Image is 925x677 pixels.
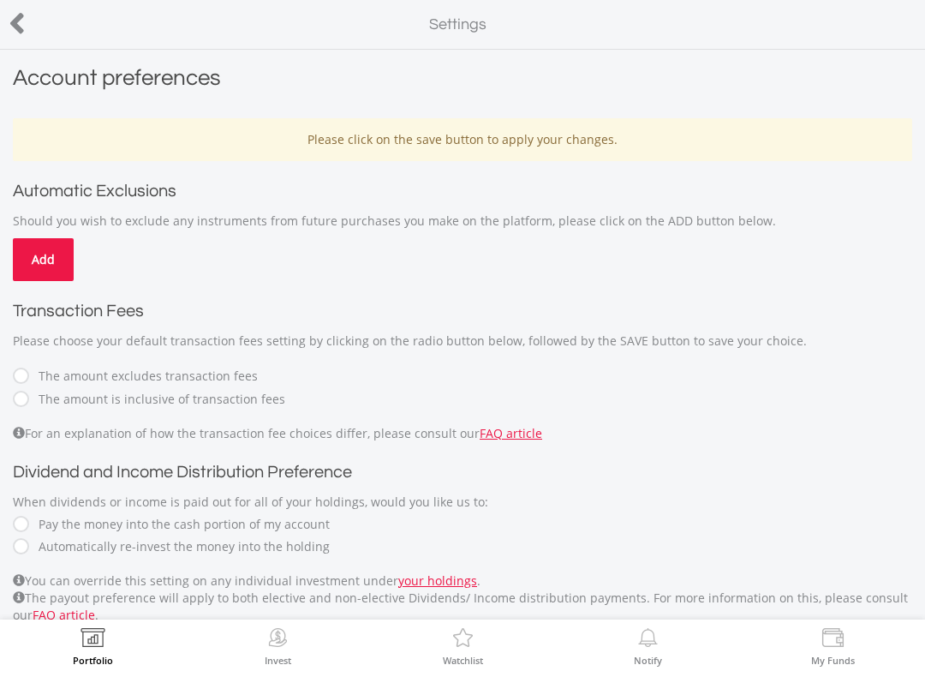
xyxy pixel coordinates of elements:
[443,656,483,665] label: Watchlist
[635,628,661,652] img: View Notifications
[13,494,912,511] div: When dividends or income is paid out for all of your holdings, would you like us to:
[443,628,483,665] a: Watchlist
[13,63,912,101] h1: Account preferences
[73,656,113,665] label: Portfolio
[265,628,291,652] img: Invest Now
[30,368,258,385] label: The amount excludes transaction fees
[13,298,912,324] h2: Transaction Fees
[820,628,846,652] img: View Funds
[33,607,95,623] a: FAQ article
[13,213,912,230] p: Should you wish to exclude any instruments from future purchases you make on the platform, please...
[265,628,291,665] a: Invest
[13,333,912,350] div: Please choose your default transaction fees setting by clicking on the radio button below, follow...
[398,572,477,589] a: your holdings
[30,391,285,408] label: The amount is inclusive of transaction fees
[634,628,662,665] a: Notify
[265,656,291,665] label: Invest
[634,656,662,665] label: Notify
[13,425,912,442] div: For an explanation of how the transaction fee choices differ, please consult our
[13,572,912,624] div: You can override this setting on any individual investment under .
[480,425,542,441] a: FAQ article
[13,118,912,161] div: Please click on the save button to apply your changes.
[13,178,912,204] h2: Automatic Exclusions
[73,628,113,665] a: Portfolio
[450,628,476,652] img: Watchlist
[30,538,330,555] label: Automatically re-invest the money into the holding
[429,14,486,36] label: Settings
[13,238,74,281] a: Add
[13,459,912,485] h2: Dividend and Income Distribution Preference
[811,628,855,665] a: My Funds
[811,656,855,665] label: My Funds
[80,628,106,652] img: View Portfolio
[13,590,912,624] div: The payout preference will apply to both elective and non-elective Dividends/ Income distribution...
[30,516,330,533] label: Pay the money into the cash portion of my account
